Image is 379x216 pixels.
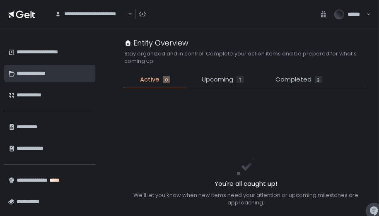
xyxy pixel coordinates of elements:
[315,76,322,83] div: 2
[124,192,367,206] div: We'll let you know when new items need your attention or upcoming milestones are approaching.
[202,75,233,84] span: Upcoming
[50,6,132,23] div: Search for option
[275,75,311,84] span: Completed
[124,50,367,65] h2: Stay organized and in control. Complete your action items and be prepared for what's coming up.
[124,179,367,189] h2: You're all caught up!
[55,18,127,26] input: Search for option
[163,76,170,83] div: 0
[237,76,244,83] div: 1
[140,75,159,84] span: Active
[124,37,188,48] div: Entity Overview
